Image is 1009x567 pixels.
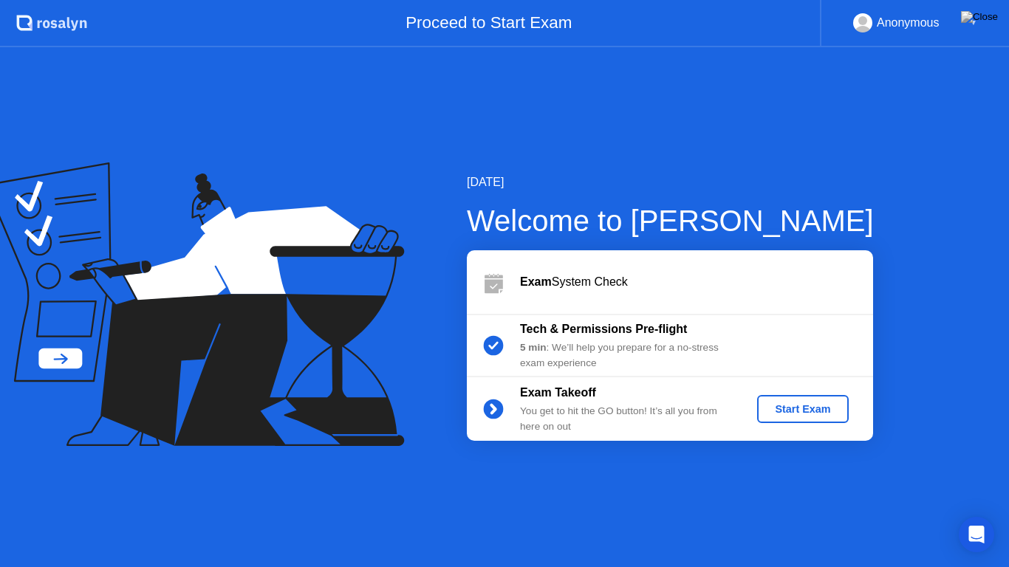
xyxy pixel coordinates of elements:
img: Close [961,11,998,23]
div: Welcome to [PERSON_NAME] [467,199,874,243]
div: : We’ll help you prepare for a no-stress exam experience [520,340,733,371]
b: 5 min [520,342,547,353]
div: Anonymous [877,13,940,32]
div: You get to hit the GO button! It’s all you from here on out [520,404,733,434]
b: Exam [520,275,552,288]
div: Start Exam [763,403,842,415]
button: Start Exam [757,395,848,423]
div: Open Intercom Messenger [959,517,994,552]
div: [DATE] [467,173,874,191]
b: Exam Takeoff [520,386,596,399]
b: Tech & Permissions Pre-flight [520,323,687,335]
div: System Check [520,273,873,291]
